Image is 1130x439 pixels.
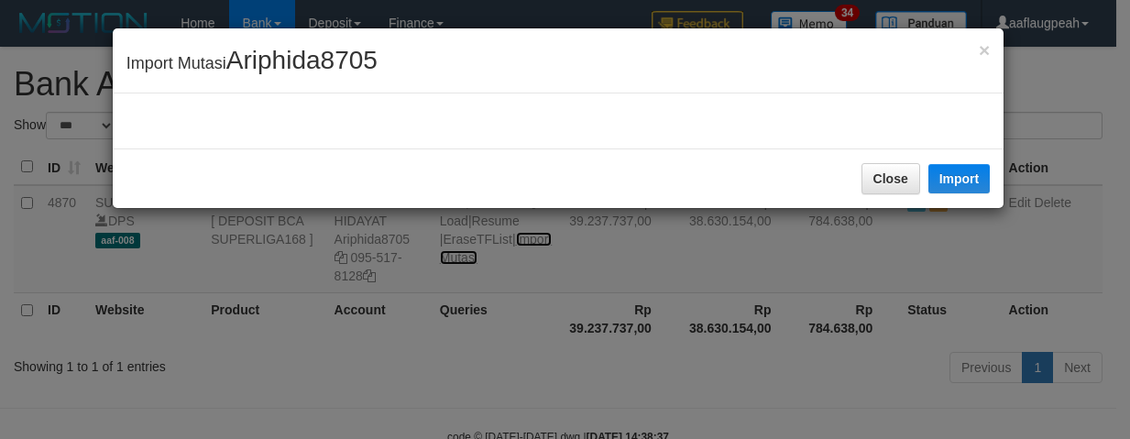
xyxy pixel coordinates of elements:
button: Close [861,163,920,194]
span: × [979,39,990,60]
button: Import [928,164,991,193]
button: Close [979,40,990,60]
span: Import Mutasi [126,54,378,72]
span: Ariphida8705 [226,46,378,74]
